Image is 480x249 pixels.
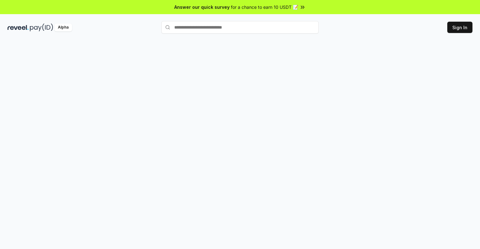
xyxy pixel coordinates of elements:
[54,24,72,31] div: Alpha
[30,24,53,31] img: pay_id
[8,24,29,31] img: reveel_dark
[231,4,298,10] span: for a chance to earn 10 USDT 📝
[447,22,472,33] button: Sign In
[174,4,230,10] span: Answer our quick survey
